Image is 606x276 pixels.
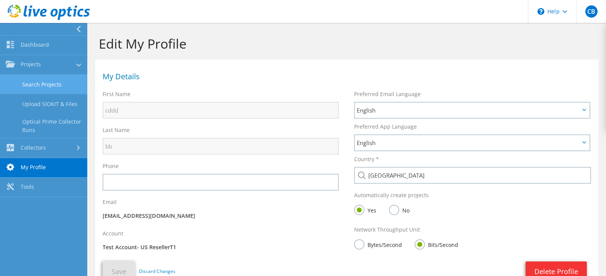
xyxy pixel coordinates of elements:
h1: My Details [103,73,587,80]
h1: Edit My Profile [99,36,591,52]
p: [EMAIL_ADDRESS][DOMAIN_NAME] [103,212,339,220]
label: Bits/Second [415,239,458,249]
p: Test Account- US ResellerT1 [103,243,339,252]
label: Bytes/Second [354,239,402,249]
label: Yes [354,205,376,214]
a: Discard Changes [139,267,175,276]
label: First Name [103,90,131,98]
label: Email [103,198,117,206]
span: CB [585,5,598,18]
label: Account [103,230,123,237]
label: Preferred App Language [354,123,417,131]
label: Last Name [103,126,130,134]
label: Network Throughput Unit [354,226,420,234]
label: Preferred Email Language [354,90,421,98]
span: English [357,106,579,115]
span: English [357,138,579,147]
label: No [389,205,410,214]
label: Country * [354,155,379,163]
label: Phone [103,162,119,170]
label: Automatically create projects [354,191,429,199]
svg: \n [537,8,544,15]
